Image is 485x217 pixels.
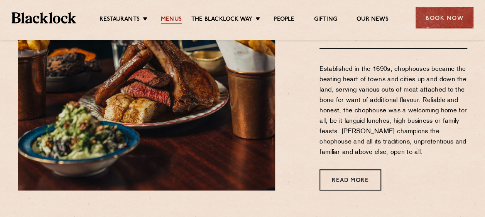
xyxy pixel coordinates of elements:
[357,16,389,24] a: Our News
[416,7,473,28] div: Book Now
[319,169,381,190] a: Read More
[100,16,140,24] a: Restaurants
[274,16,294,24] a: People
[319,64,467,158] p: Established in the 1690s, chophouses became the beating heart of towns and cities up and down the...
[12,12,76,23] img: BL_Textured_Logo-footer-cropped.svg
[191,16,252,24] a: The Blacklock Way
[314,16,337,24] a: Gifting
[161,16,182,24] a: Menus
